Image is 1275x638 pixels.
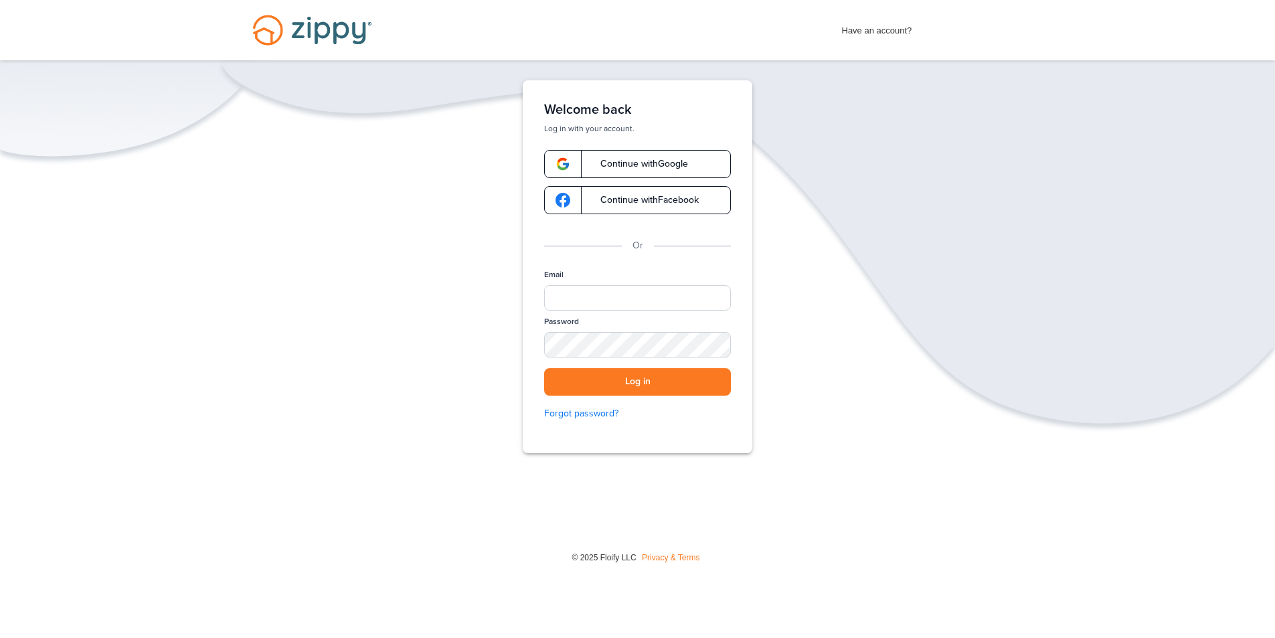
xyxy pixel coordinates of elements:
[544,368,731,396] button: Log in
[842,17,912,38] span: Have an account?
[544,186,731,214] a: google-logoContinue withFacebook
[544,269,564,281] label: Email
[556,157,570,171] img: google-logo
[544,102,731,118] h1: Welcome back
[587,195,699,205] span: Continue with Facebook
[587,159,688,169] span: Continue with Google
[544,123,731,134] p: Log in with your account.
[544,332,731,357] input: Password
[642,553,699,562] a: Privacy & Terms
[544,316,579,327] label: Password
[572,553,636,562] span: © 2025 Floify LLC
[544,285,731,311] input: Email
[544,406,731,421] a: Forgot password?
[544,150,731,178] a: google-logoContinue withGoogle
[556,193,570,208] img: google-logo
[632,238,643,253] p: Or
